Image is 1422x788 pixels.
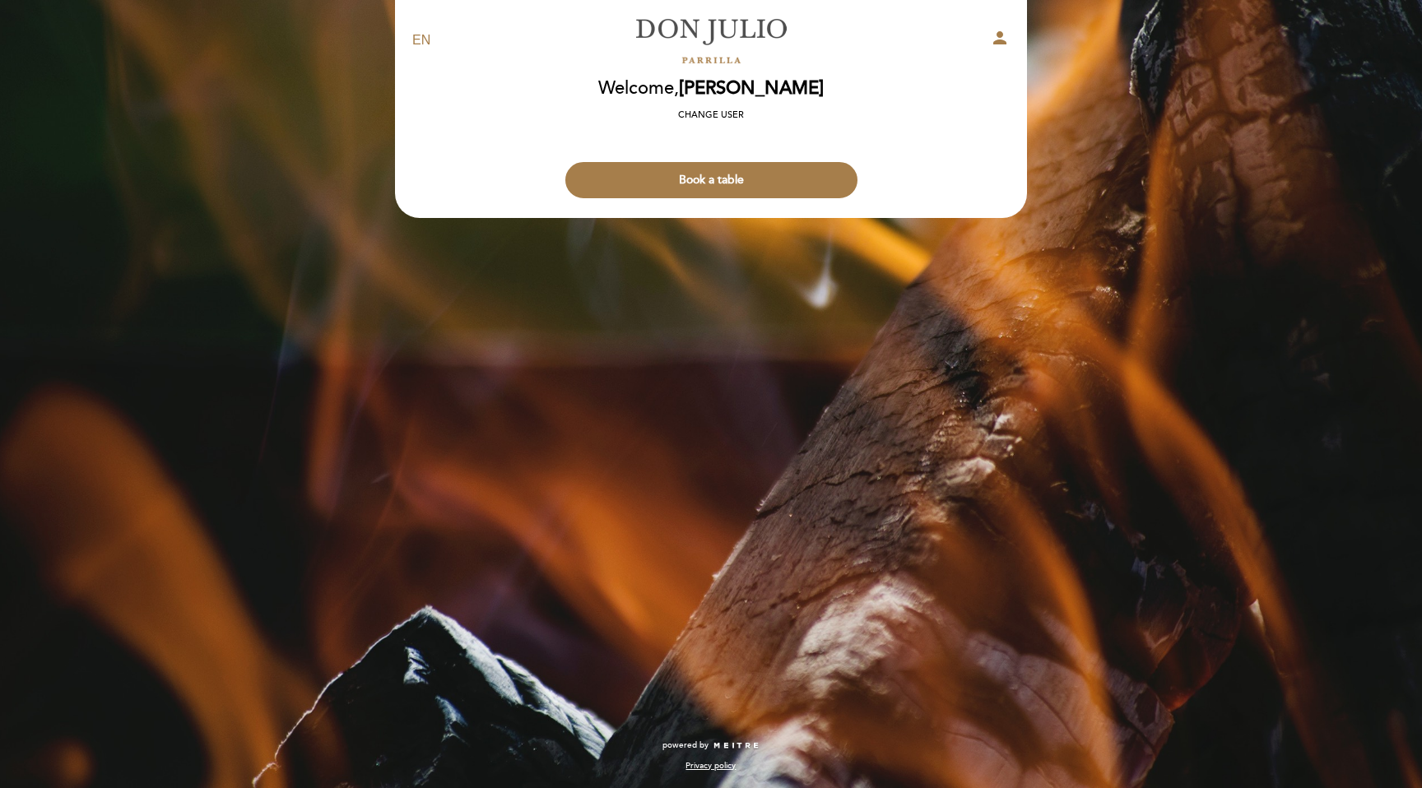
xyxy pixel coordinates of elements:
[685,760,736,772] a: Privacy policy
[673,108,749,123] button: Change user
[990,28,1010,48] i: person
[990,28,1010,53] button: person
[608,18,814,63] a: [PERSON_NAME]
[713,742,760,750] img: MEITRE
[598,79,824,99] h2: Welcome,
[679,77,824,100] span: [PERSON_NAME]
[662,739,760,751] a: powered by
[565,162,857,198] button: Book a table
[662,739,709,751] span: powered by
